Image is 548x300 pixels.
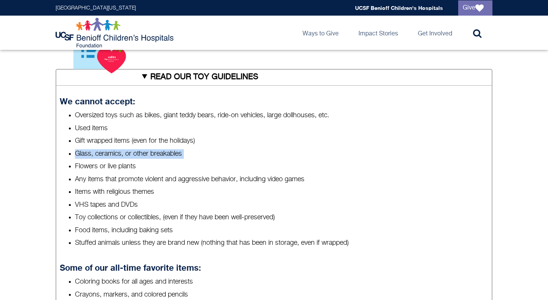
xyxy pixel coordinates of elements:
li: Glass, ceramics, or other breakables [75,149,489,159]
li: Stuffed animals unless they are brand new (nothing that has been in storage, even if wrapped) [75,238,489,248]
li: VHS tapes and DVDs [75,200,489,210]
strong: Some of our all-time favorite items: [60,263,201,273]
li: Crayons, markers, and colored pencils [75,290,489,300]
li: Gift wrapped items (even for the holidays) [75,136,489,146]
a: [GEOGRAPHIC_DATA][US_STATE] [56,5,136,11]
li: Food items, including baking sets [75,226,489,235]
li: Flowers or live plants [75,162,489,171]
img: Logo for UCSF Benioff Children's Hospitals Foundation [56,18,175,48]
li: Coloring books for all ages and interests [75,277,489,287]
summary: READ OUR TOY GUIDELINES [56,69,492,86]
a: Ways to Give [296,16,345,50]
a: Get Involved [412,16,458,50]
li: Any items that promote violent and aggressive behavior, including video games [75,175,489,184]
a: UCSF Benioff Children's Hospitals [355,5,443,11]
li: Items with religious themes [75,187,489,197]
li: Used items [75,124,489,133]
li: Oversized toys such as bikes, giant teddy bears, ride-on vehicles, large dollhouses, etc. [75,111,489,120]
a: Give [458,0,492,16]
strong: We cannot accept: [60,96,135,106]
li: Toy collections or collectibles, (even if they have been well-preserved) [75,213,489,222]
a: Impact Stories [352,16,404,50]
